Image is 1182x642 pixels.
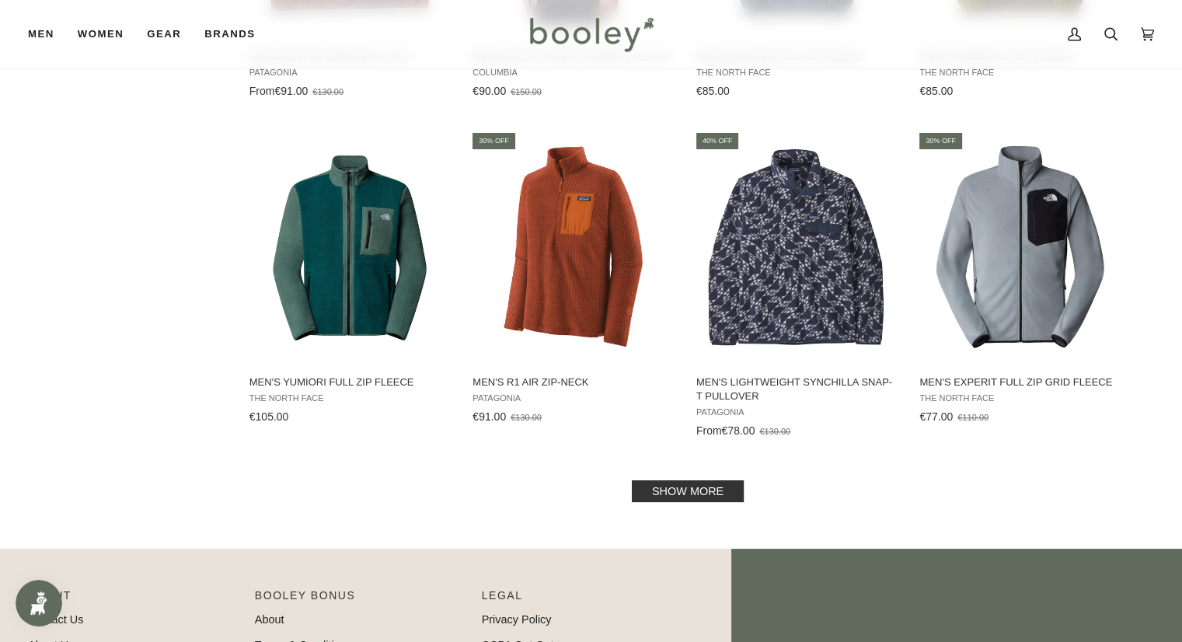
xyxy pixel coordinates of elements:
a: Men's Experit Full Zip Grid Fleece [917,131,1123,429]
span: Patagonia [696,407,898,417]
span: Patagonia [472,393,674,403]
span: The North Face [696,68,898,78]
span: €78.00 [722,424,755,437]
span: Men's Yumiori Full Zip Fleece [249,375,451,389]
span: €105.00 [249,410,289,423]
img: Patagonia Men's Lightweight Synchilla Snap-T Pullover Synched Flight / New Navy - Booley Galway [694,145,900,351]
div: 30% off [919,133,962,149]
span: The North Face [919,393,1121,403]
img: The North Face Men's Yumiori Full Zip Fleece Deep Nori / Duck Green / TNF Black - Booley Galway [247,145,453,351]
span: Columbia [472,68,674,78]
span: €130.00 [759,427,790,436]
span: €110.00 [957,413,988,422]
span: Men's R1 Air Zip-Neck [472,375,674,389]
span: €91.00 [274,85,308,97]
p: Pipeline_Footer Main [28,588,239,612]
a: Privacy Policy [482,613,552,626]
img: The North Face Men's Experit Grid Fleece Monument Grey / TNF Black - Booley Galway [917,145,1123,351]
img: Patagonia Men's R1 Air Zip-Neck Burnished Red - Booley Galway [470,145,676,351]
a: Show more [632,480,744,502]
a: Men's Yumiori Full Zip Fleece [247,131,453,429]
span: €85.00 [919,85,953,97]
iframe: Button to open loyalty program pop-up [16,580,62,626]
span: Patagonia [249,68,451,78]
a: About [255,613,284,626]
p: Booley Bonus [255,588,466,612]
span: Men's Experit Full Zip Grid Fleece [919,375,1121,389]
span: €91.00 [472,410,506,423]
p: Pipeline_Footer Sub [482,588,693,612]
span: €150.00 [511,87,542,96]
a: Men's R1 Air Zip-Neck [470,131,676,429]
span: €77.00 [919,410,953,423]
a: Men's Lightweight Synchilla Snap-T Pullover [694,131,900,443]
div: 40% off [696,133,739,149]
span: The North Face [249,393,451,403]
span: Brands [204,26,255,42]
div: Pagination [249,485,1127,497]
span: Men's Lightweight Synchilla Snap-T Pullover [696,375,898,403]
span: €130.00 [511,413,542,422]
span: Men [28,26,54,42]
span: €130.00 [312,87,343,96]
span: The North Face [919,68,1121,78]
span: €85.00 [696,85,730,97]
span: €90.00 [472,85,506,97]
span: Gear [147,26,181,42]
span: Women [78,26,124,42]
span: From [696,424,722,437]
img: Booley [523,12,659,57]
span: From [249,85,275,97]
div: 30% off [472,133,515,149]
